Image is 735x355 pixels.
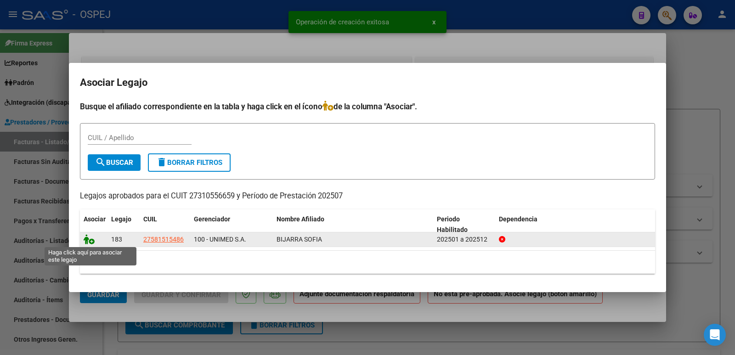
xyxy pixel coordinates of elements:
datatable-header-cell: Asociar [80,209,107,240]
span: 27581515486 [143,236,184,243]
span: Buscar [95,158,133,167]
span: Asociar [84,215,106,223]
div: 1 registros [80,251,655,274]
span: Dependencia [499,215,537,223]
datatable-header-cell: CUIL [140,209,190,240]
span: BIJARRA SOFIA [277,236,322,243]
span: Nombre Afiliado [277,215,324,223]
span: CUIL [143,215,157,223]
datatable-header-cell: Periodo Habilitado [433,209,495,240]
span: 183 [111,236,122,243]
div: Open Intercom Messenger [704,324,726,346]
h4: Busque el afiliado correspondiente en la tabla y haga click en el ícono de la columna "Asociar". [80,101,655,113]
span: Gerenciador [194,215,230,223]
mat-icon: delete [156,157,167,168]
span: Borrar Filtros [156,158,222,167]
span: 100 - UNIMED S.A. [194,236,246,243]
button: Borrar Filtros [148,153,231,172]
datatable-header-cell: Nombre Afiliado [273,209,433,240]
button: Buscar [88,154,141,171]
datatable-header-cell: Dependencia [495,209,656,240]
datatable-header-cell: Gerenciador [190,209,273,240]
mat-icon: search [95,157,106,168]
span: Periodo Habilitado [437,215,468,233]
span: Legajo [111,215,131,223]
p: Legajos aprobados para el CUIT 27310556659 y Período de Prestación 202507 [80,191,655,202]
div: 202501 a 202512 [437,234,492,245]
datatable-header-cell: Legajo [107,209,140,240]
h2: Asociar Legajo [80,74,655,91]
